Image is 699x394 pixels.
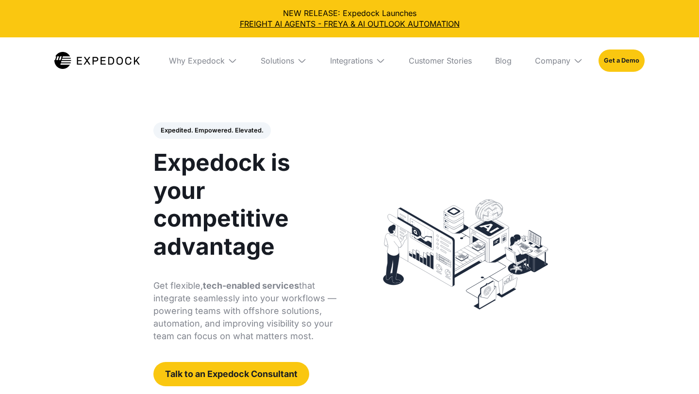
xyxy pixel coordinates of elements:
[330,56,373,66] div: Integrations
[203,280,299,291] strong: tech-enabled services
[153,148,339,260] h1: Expedock is your competitive advantage
[599,49,645,72] a: Get a Demo
[487,37,519,84] a: Blog
[8,8,691,30] div: NEW RELEASE: Expedock Launches
[8,18,691,29] a: FREIGHT AI AGENTS - FREYA & AI OUTLOOK AUTOMATION
[153,362,309,386] a: Talk to an Expedock Consultant
[261,56,294,66] div: Solutions
[535,56,570,66] div: Company
[153,279,339,343] p: Get flexible, that integrate seamlessly into your workflows — powering teams with offshore soluti...
[401,37,480,84] a: Customer Stories
[169,56,225,66] div: Why Expedock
